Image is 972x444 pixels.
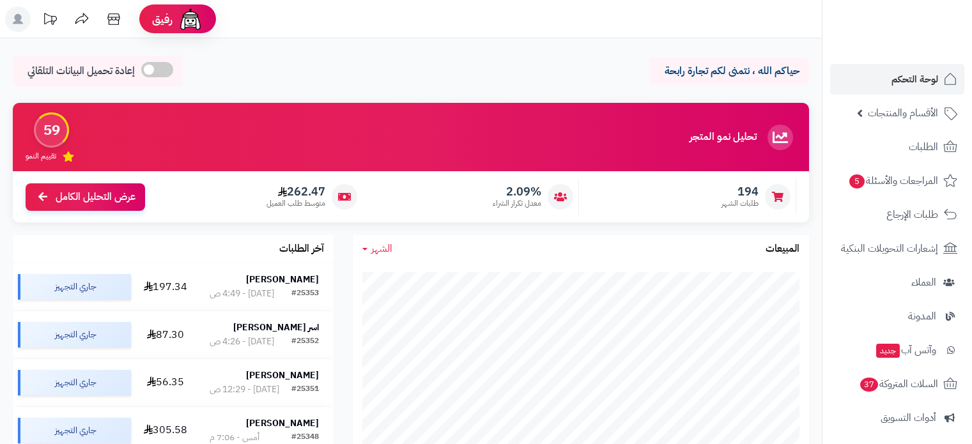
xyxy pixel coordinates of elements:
span: عرض التحليل الكامل [56,190,135,204]
a: المراجعات والأسئلة5 [830,165,964,196]
a: الطلبات [830,132,964,162]
span: معدل تكرار الشراء [493,198,541,209]
a: السلات المتروكة37 [830,369,964,399]
h3: المبيعات [766,243,799,255]
td: 87.30 [136,311,195,358]
a: لوحة التحكم [830,64,964,95]
span: إشعارات التحويلات البنكية [841,240,938,257]
span: لوحة التحكم [891,70,938,88]
div: جاري التجهيز [18,370,131,395]
strong: [PERSON_NAME] [246,369,319,382]
a: تحديثات المنصة [34,6,66,35]
div: جاري التجهيز [18,274,131,300]
a: طلبات الإرجاع [830,199,964,230]
div: [DATE] - 12:29 ص [210,383,279,396]
strong: [PERSON_NAME] [246,273,319,286]
strong: اسر [PERSON_NAME] [233,321,319,334]
span: جديد [876,344,900,358]
strong: [PERSON_NAME] [246,417,319,430]
span: السلات المتروكة [859,375,938,393]
span: طلبات الإرجاع [886,206,938,224]
div: #25353 [291,287,319,300]
span: الأقسام والمنتجات [868,104,938,122]
a: العملاء [830,267,964,298]
td: 56.35 [136,359,195,406]
td: 197.34 [136,263,195,310]
div: جاري التجهيز [18,322,131,348]
span: رفيق [152,11,173,27]
span: 194 [721,185,759,199]
a: وآتس آبجديد [830,335,964,365]
span: أدوات التسويق [881,409,936,427]
div: جاري التجهيز [18,418,131,443]
span: المراجعات والأسئلة [848,172,938,190]
div: [DATE] - 4:26 ص [210,335,274,348]
img: ai-face.png [178,6,203,32]
div: أمس - 7:06 م [210,431,259,444]
a: إشعارات التحويلات البنكية [830,233,964,264]
div: #25351 [291,383,319,396]
a: عرض التحليل الكامل [26,183,145,211]
a: المدونة [830,301,964,332]
span: طلبات الشهر [721,198,759,209]
span: المدونة [908,307,936,325]
span: وآتس آب [875,341,936,359]
a: أدوات التسويق [830,402,964,433]
div: #25348 [291,431,319,444]
span: 37 [860,378,878,392]
span: 2.09% [493,185,541,199]
span: 5 [849,174,865,188]
span: العملاء [911,273,936,291]
a: الشهر [362,241,392,256]
span: إعادة تحميل البيانات التلقائي [27,64,135,79]
h3: آخر الطلبات [279,243,324,255]
div: #25352 [291,335,319,348]
span: الطلبات [909,138,938,156]
div: [DATE] - 4:49 ص [210,287,274,300]
span: تقييم النمو [26,151,56,162]
p: حياكم الله ، نتمنى لكم تجارة رابحة [659,64,799,79]
span: 262.47 [266,185,325,199]
span: الشهر [371,241,392,256]
img: logo-2.png [885,34,960,61]
h3: تحليل نمو المتجر [690,132,757,143]
span: متوسط طلب العميل [266,198,325,209]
